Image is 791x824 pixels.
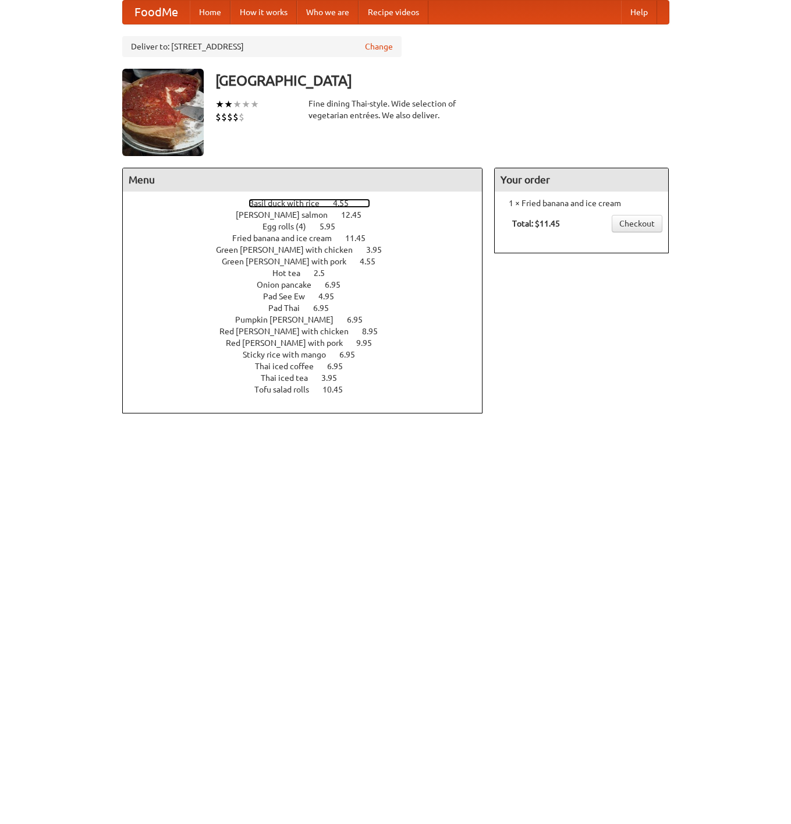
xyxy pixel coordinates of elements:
span: 11.45 [345,234,377,243]
li: ★ [250,98,259,111]
span: 2.5 [314,268,336,278]
a: Red [PERSON_NAME] with chicken 8.95 [219,327,399,336]
span: Pad See Ew [263,292,317,301]
a: Fried banana and ice cream 11.45 [232,234,387,243]
a: Tofu salad rolls 10.45 [254,385,364,394]
li: $ [215,111,221,123]
a: How it works [230,1,297,24]
span: 6.95 [325,280,352,289]
span: 6.95 [327,362,354,371]
li: $ [221,111,227,123]
a: Change [365,41,393,52]
li: $ [227,111,233,123]
h4: Your order [495,168,668,192]
b: Total: $11.45 [512,219,560,228]
li: ★ [233,98,242,111]
div: Fine dining Thai-style. Wide selection of vegetarian entrées. We also deliver. [308,98,483,121]
span: Thai iced coffee [255,362,325,371]
a: Sticky rice with mango 6.95 [243,350,377,359]
span: 3.95 [321,373,349,383]
li: ★ [215,98,224,111]
a: Recipe videos [359,1,428,24]
span: 5.95 [320,222,347,231]
span: 4.55 [360,257,387,266]
span: 4.55 [333,199,360,208]
li: $ [233,111,239,123]
span: Green [PERSON_NAME] with chicken [216,245,364,254]
a: Basil duck with rice 4.55 [249,199,370,208]
a: Help [621,1,657,24]
span: Egg rolls (4) [263,222,318,231]
span: 8.95 [362,327,389,336]
img: angular.jpg [122,69,204,156]
span: Pad Thai [268,303,311,313]
span: 10.45 [322,385,354,394]
span: Fried banana and ice cream [232,234,343,243]
span: Pumpkin [PERSON_NAME] [235,315,345,324]
span: Red [PERSON_NAME] with pork [226,338,354,348]
a: Who we are [297,1,359,24]
a: Thai iced coffee 6.95 [255,362,364,371]
span: 6.95 [339,350,367,359]
a: Green [PERSON_NAME] with chicken 3.95 [216,245,403,254]
li: $ [239,111,244,123]
a: Pumpkin [PERSON_NAME] 6.95 [235,315,384,324]
span: 4.95 [318,292,346,301]
li: 1 × Fried banana and ice cream [501,197,662,209]
span: Sticky rice with mango [243,350,338,359]
a: Hot tea 2.5 [272,268,346,278]
span: Thai iced tea [261,373,320,383]
a: Egg rolls (4) 5.95 [263,222,357,231]
span: 3.95 [366,245,393,254]
a: Green [PERSON_NAME] with pork 4.55 [222,257,397,266]
li: ★ [242,98,250,111]
span: 9.95 [356,338,384,348]
a: Pad Thai 6.95 [268,303,350,313]
a: Pad See Ew 4.95 [263,292,356,301]
a: Home [190,1,230,24]
span: Red [PERSON_NAME] with chicken [219,327,360,336]
span: 12.45 [341,210,373,220]
span: Onion pancake [257,280,323,289]
h4: Menu [123,168,483,192]
h3: [GEOGRAPHIC_DATA] [215,69,669,92]
span: Hot tea [272,268,312,278]
div: Deliver to: [STREET_ADDRESS] [122,36,402,57]
li: ★ [224,98,233,111]
a: [PERSON_NAME] salmon 12.45 [236,210,383,220]
a: Red [PERSON_NAME] with pork 9.95 [226,338,393,348]
a: FoodMe [123,1,190,24]
span: Green [PERSON_NAME] with pork [222,257,358,266]
span: Tofu salad rolls [254,385,321,394]
span: [PERSON_NAME] salmon [236,210,339,220]
a: Checkout [612,215,662,232]
span: Basil duck with rice [249,199,331,208]
a: Thai iced tea 3.95 [261,373,359,383]
a: Onion pancake 6.95 [257,280,362,289]
span: 6.95 [313,303,340,313]
span: 6.95 [347,315,374,324]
